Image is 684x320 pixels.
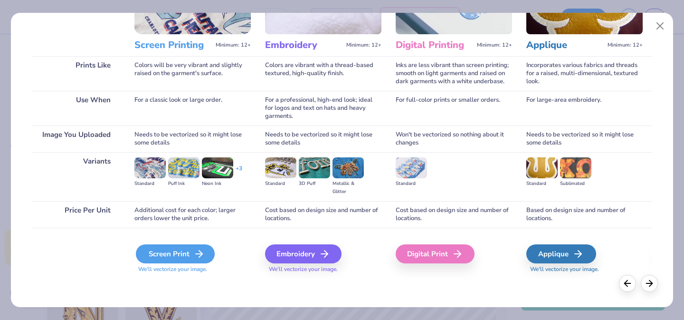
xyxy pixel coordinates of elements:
img: Standard [396,157,427,178]
div: Won't be vectorized so nothing about it changes [396,126,512,152]
div: For a classic look or large order. [134,91,251,126]
span: We'll vectorize your image. [265,265,381,273]
div: Inks are less vibrant than screen printing; smooth on light garments and raised on dark garments ... [396,56,512,91]
div: Neon Ink [202,180,233,188]
span: Minimum: 12+ [216,42,251,48]
span: We'll vectorize your image. [134,265,251,273]
div: Puff Ink [168,180,199,188]
span: We'll vectorize your image. [526,265,643,273]
div: Based on design size and number of locations. [526,201,643,228]
img: 3D Puff [299,157,330,178]
div: Use When [32,91,120,126]
h3: Embroidery [265,39,342,51]
img: Puff Ink [168,157,199,178]
span: Minimum: 12+ [346,42,381,48]
div: Prints Like [32,56,120,91]
div: Standard [526,180,558,188]
img: Standard [134,157,166,178]
div: Cost based on design size and number of locations. [396,201,512,228]
h3: Screen Printing [134,39,212,51]
div: Needs to be vectorized so it might lose some details [265,126,381,152]
div: Embroidery [265,244,342,263]
div: Needs to be vectorized so it might lose some details [526,126,643,152]
div: Sublimated [560,180,591,188]
div: Additional cost for each color; larger orders lower the unit price. [134,201,251,228]
div: Digital Print [396,244,475,263]
div: Cost based on design size and number of locations. [265,201,381,228]
div: Colors are vibrant with a thread-based textured, high-quality finish. [265,56,381,91]
div: Metallic & Glitter [332,180,364,196]
div: For full-color prints or smaller orders. [396,91,512,126]
div: + 3 [236,165,242,181]
div: Standard [396,180,427,188]
div: Needs to be vectorized so it might lose some details [134,126,251,152]
div: For a professional, high-end look; ideal for logos and text on hats and heavy garments. [265,91,381,126]
img: Neon Ink [202,157,233,178]
img: Sublimated [560,157,591,178]
img: Standard [526,157,558,178]
div: Variants [32,152,120,201]
div: Price Per Unit [32,201,120,228]
h3: Applique [526,39,604,51]
div: Colors will be very vibrant and slightly raised on the garment's surface. [134,56,251,91]
div: Image You Uploaded [32,126,120,152]
div: 3D Puff [299,180,330,188]
div: Screen Print [136,244,215,263]
div: Applique [526,244,596,263]
span: Minimum: 12+ [608,42,643,48]
div: Standard [265,180,296,188]
div: For large-area embroidery. [526,91,643,126]
span: Minimum: 12+ [477,42,512,48]
button: Close [651,17,669,35]
img: Metallic & Glitter [332,157,364,178]
h3: Digital Printing [396,39,473,51]
div: Standard [134,180,166,188]
img: Standard [265,157,296,178]
div: Incorporates various fabrics and threads for a raised, multi-dimensional, textured look. [526,56,643,91]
